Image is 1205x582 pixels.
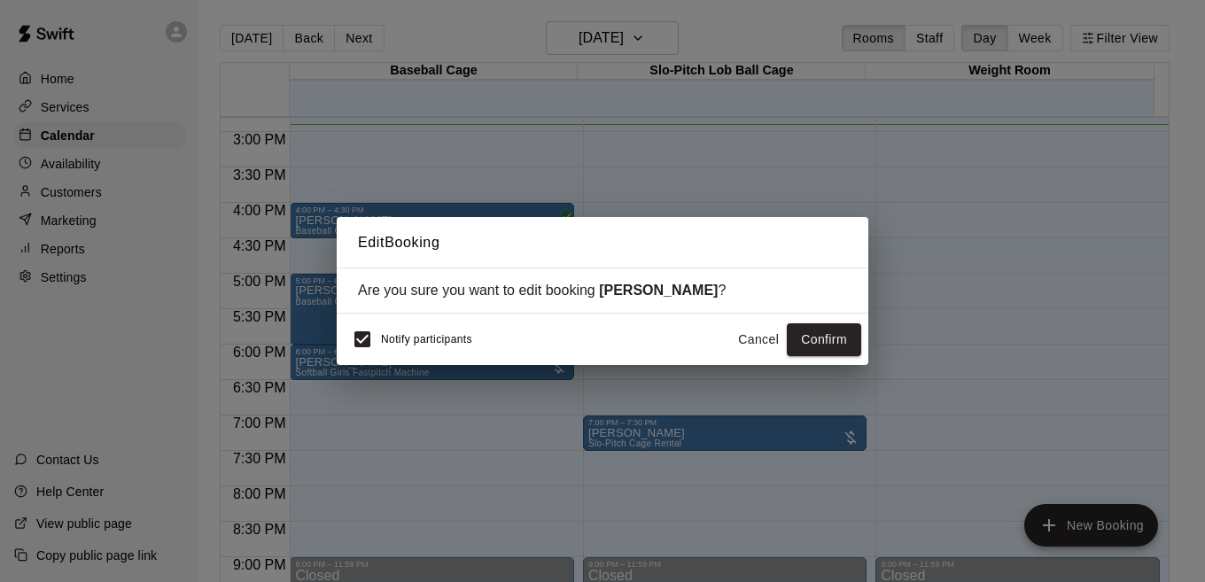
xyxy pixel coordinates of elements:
h2: Edit Booking [337,217,868,268]
strong: [PERSON_NAME] [599,283,718,298]
span: Notify participants [381,334,472,346]
button: Cancel [730,323,787,356]
button: Confirm [787,323,861,356]
div: Are you sure you want to edit booking ? [358,283,847,299]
